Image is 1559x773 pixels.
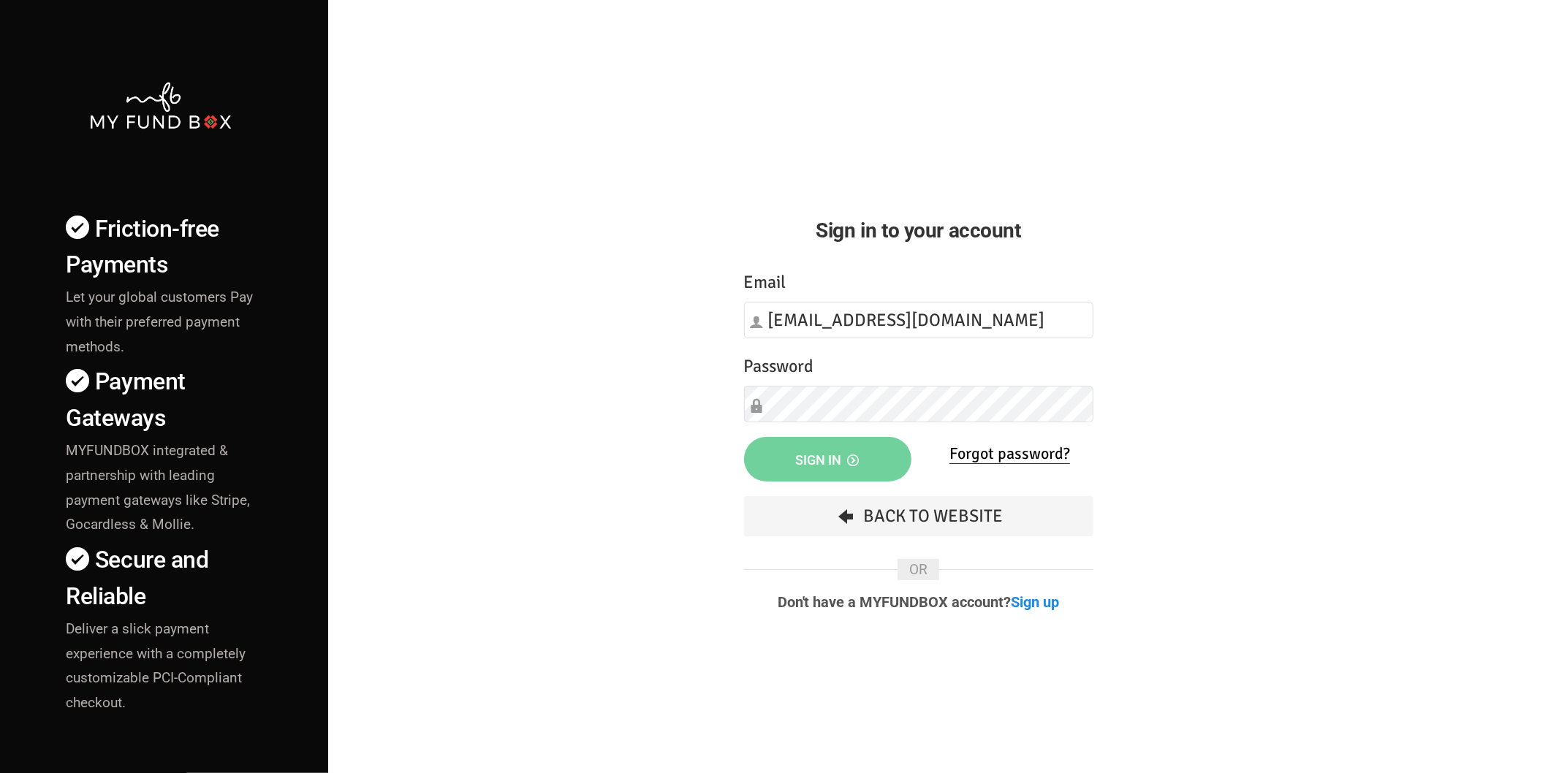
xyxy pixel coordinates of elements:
span: OR [898,559,939,580]
a: Back To Website [744,496,1093,536]
p: Don't have a MYFUNDBOX account? [744,595,1093,609]
h4: Friction-free Payments [66,211,270,283]
span: Deliver a slick payment experience with a completely customizable PCI-Compliant checkout. [66,620,246,712]
h4: Secure and Reliable [66,542,270,614]
img: mfbwhite.png [88,80,233,131]
a: Sign up [1012,593,1060,611]
span: Sign in [796,452,860,468]
a: Forgot password? [949,443,1070,464]
button: Sign in [744,437,911,481]
span: Let your global customers Pay with their preferred payment methods. [66,289,253,355]
input: Email [744,302,1093,338]
span: MYFUNDBOX integrated & partnership with leading payment gateways like Stripe, Gocardless & Mollie. [66,442,250,533]
label: Password [744,353,814,380]
h2: Sign in to your account [744,215,1093,246]
label: Email [744,269,786,296]
h4: Payment Gateways [66,364,270,435]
